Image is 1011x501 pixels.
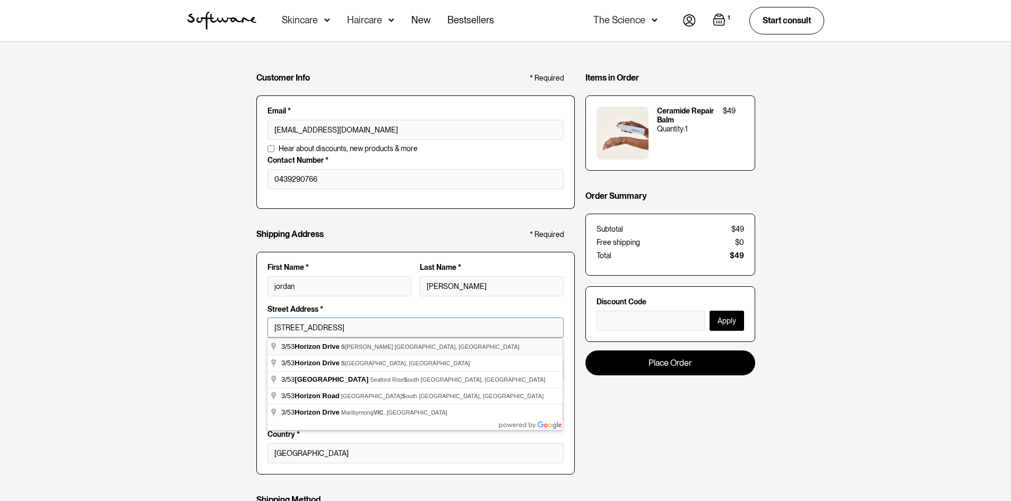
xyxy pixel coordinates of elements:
[652,15,658,25] img: arrow down
[723,107,736,116] div: $49
[597,225,623,234] div: Subtotal
[295,408,340,416] span: Horizon Drive
[267,145,274,152] input: Hear about discounts, new products & more
[341,360,345,366] span: S
[267,318,564,338] input: Enter a location
[295,342,340,350] span: Horizon Drive
[187,12,256,30] img: Software Logo
[281,392,341,400] span: 3/53
[404,376,408,383] span: S
[341,344,345,350] span: S
[267,430,564,439] label: Country *
[735,238,744,247] div: $0
[388,15,394,25] img: arrow down
[267,305,564,314] label: Street Address *
[279,144,418,153] span: Hear about discounts, new products & more
[713,13,732,28] a: Open cart containing 1 items
[374,409,383,416] span: VIC
[187,12,256,30] a: home
[281,408,341,416] span: 3/53
[749,7,824,34] a: Start consult
[295,392,340,400] span: Horizon Road
[341,360,470,366] span: [GEOGRAPHIC_DATA], [GEOGRAPHIC_DATA]
[585,73,639,83] h4: Items in Order
[402,393,405,399] span: S
[281,375,370,383] span: 3/53
[657,107,714,125] div: Ceramide Repair Balm
[282,15,318,25] div: Skincare
[267,107,564,116] label: Email *
[341,393,543,399] span: [GEOGRAPHIC_DATA] outh [GEOGRAPHIC_DATA], [GEOGRAPHIC_DATA]
[341,409,447,416] span: Maribyrnong , [GEOGRAPHIC_DATA]
[585,191,647,201] h4: Order Summary
[324,15,330,25] img: arrow down
[597,251,611,260] div: Total
[725,13,732,23] div: 1
[730,251,744,260] div: $49
[530,74,564,83] div: * Required
[597,238,640,247] div: Free shipping
[256,73,310,83] h4: Customer Info
[341,344,520,350] span: [PERSON_NAME] [GEOGRAPHIC_DATA], [GEOGRAPHIC_DATA]
[685,125,688,134] div: 1
[710,311,744,331] button: Apply Discount
[657,125,685,134] div: Quantity:
[347,15,382,25] div: Haircare
[295,375,368,383] span: [GEOGRAPHIC_DATA]
[597,297,744,306] label: Discount Code
[420,263,564,272] label: Last Name *
[370,376,546,383] span: Seaford Rise outh [GEOGRAPHIC_DATA], [GEOGRAPHIC_DATA]
[530,230,564,239] div: * Required
[585,350,755,375] a: Place Order
[281,359,341,367] span: 3/53
[281,342,341,350] span: 3/53
[267,263,411,272] label: First Name *
[256,229,324,239] h4: Shipping Address
[731,225,744,234] div: $49
[593,15,645,25] div: The Science
[295,359,340,367] span: Horizon Drive
[267,156,564,165] label: Contact Number *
